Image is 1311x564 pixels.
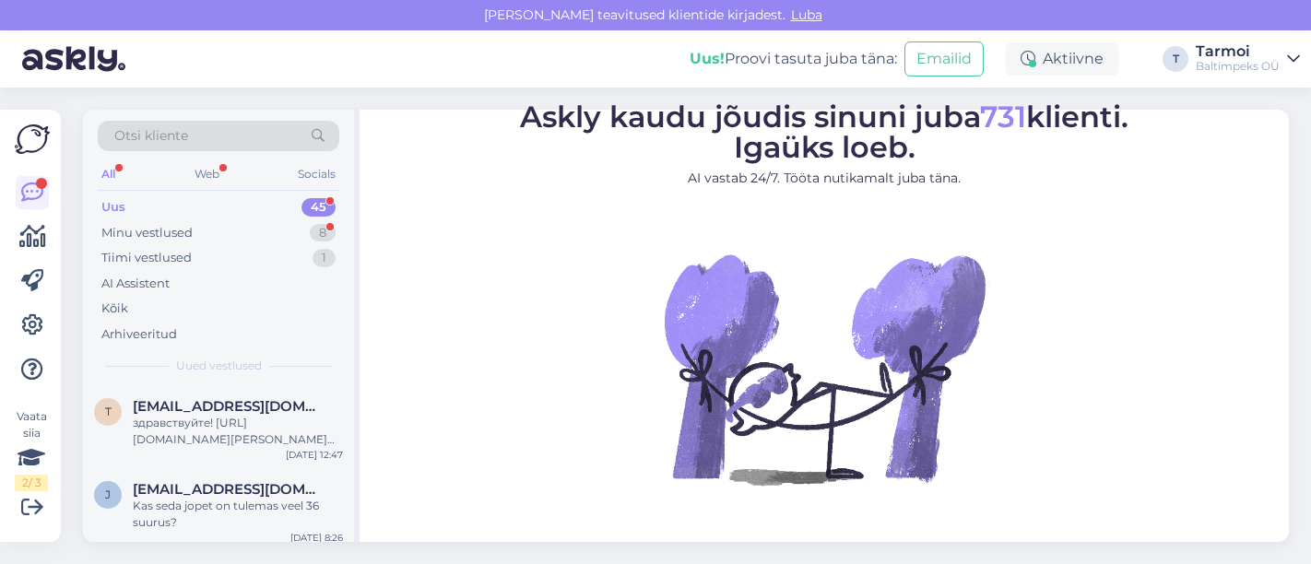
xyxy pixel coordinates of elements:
[904,41,984,76] button: Emailid
[313,249,336,267] div: 1
[310,224,336,242] div: 8
[1196,59,1280,74] div: Baltimpeks OÜ
[1163,46,1188,72] div: T
[1196,44,1300,74] a: TarmoiBaltimpeks OÜ
[105,405,112,418] span: t
[1006,42,1118,76] div: Aktiivne
[520,169,1128,188] p: AI vastab 24/7. Tööta nutikamalt juba täna.
[290,531,343,545] div: [DATE] 8:26
[191,162,223,186] div: Web
[15,124,50,154] img: Askly Logo
[176,358,262,374] span: Uued vestlused
[286,448,343,462] div: [DATE] 12:47
[520,99,1128,165] span: Askly kaudu jõudis sinuni juba klienti. Igaüks loeb.
[133,398,325,415] span: timur.kozlov@gmail.com
[105,488,111,501] span: j
[1196,44,1280,59] div: Tarmoi
[15,475,48,491] div: 2 / 3
[114,126,188,146] span: Otsi kliente
[294,162,339,186] div: Socials
[15,408,48,491] div: Vaata siia
[101,198,125,217] div: Uus
[785,6,828,23] span: Luba
[980,99,1026,135] span: 731
[101,300,128,318] div: Kõik
[301,198,336,217] div: 45
[101,224,193,242] div: Minu vestlused
[101,275,170,293] div: AI Assistent
[690,48,897,70] div: Proovi tasuta juba täna:
[133,415,343,448] div: здравствуйте! [URL][DOMAIN_NAME][PERSON_NAME] Telli kohe [PERSON_NAME] [PERSON_NAME] juba 04. okt...
[133,498,343,531] div: Kas seda jopet on tulemas veel 36 suurus?
[690,50,725,67] b: Uus!
[101,325,177,344] div: Arhiveeritud
[101,249,192,267] div: Tiimi vestlused
[658,203,990,535] img: No Chat active
[98,162,119,186] div: All
[133,481,325,498] span: janamottus@gmail.com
